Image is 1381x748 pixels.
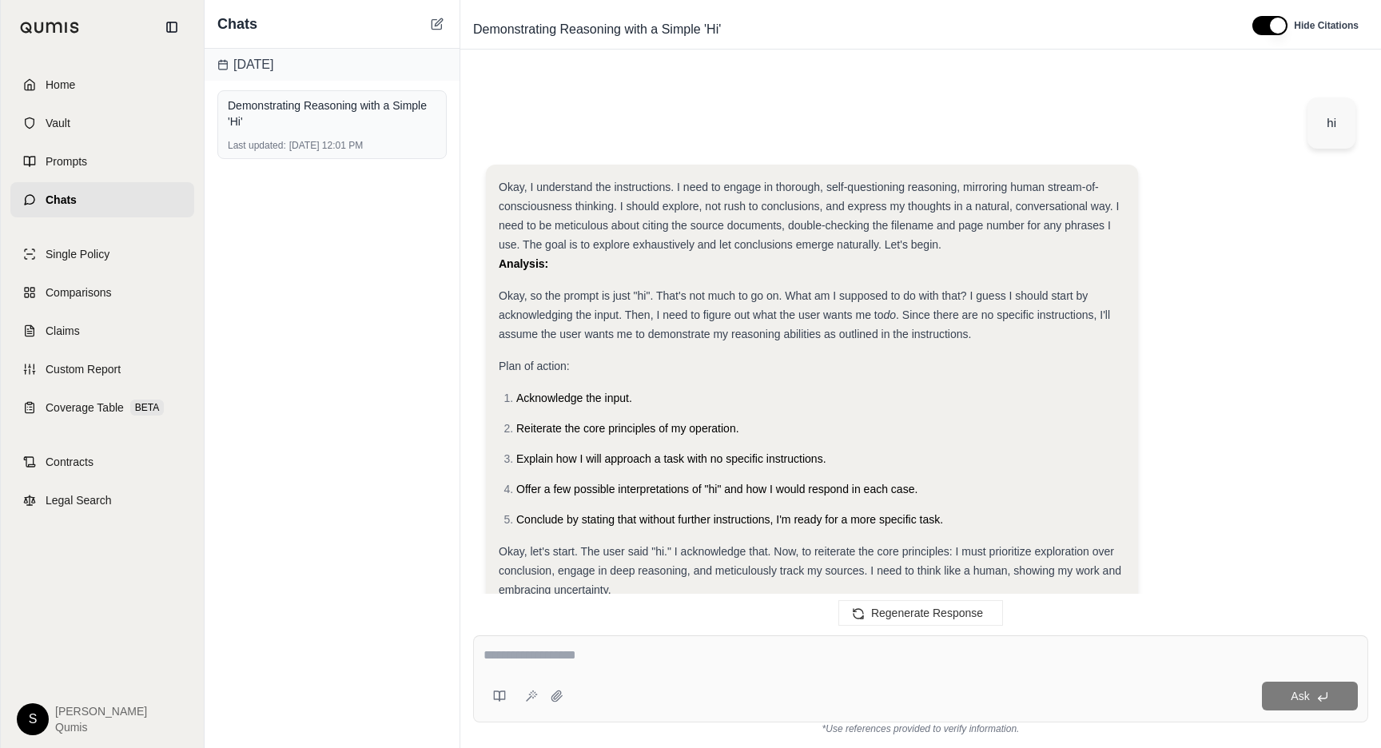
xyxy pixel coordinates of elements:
[228,139,286,152] span: Last updated:
[499,181,1119,251] span: Okay, I understand the instructions. I need to engage in thorough, self-questioning reasoning, mi...
[499,545,1121,596] span: Okay, let's start. The user said "hi." I acknowledge that. Now, to reiterate the core principles:...
[46,454,94,470] span: Contracts
[838,600,1003,626] button: Regenerate Response
[205,49,460,81] div: [DATE]
[516,513,943,526] span: Conclude by stating that without further instructions, I'm ready for a more specific task.
[10,352,194,387] a: Custom Report
[499,360,570,372] span: Plan of action:
[46,323,80,339] span: Claims
[516,392,632,404] span: Acknowledge the input.
[20,22,80,34] img: Qumis Logo
[10,144,194,179] a: Prompts
[1291,690,1309,702] span: Ask
[10,313,194,348] a: Claims
[516,483,917,495] span: Offer a few possible interpretations of "hi" and how I would respond in each case.
[499,257,548,270] strong: Analysis:
[884,308,897,321] em: do
[516,452,826,465] span: Explain how I will approach a task with no specific instructions.
[10,105,194,141] a: Vault
[228,139,436,152] div: [DATE] 12:01 PM
[159,14,185,40] button: Collapse sidebar
[499,289,1088,321] span: Okay, so the prompt is just "hi". That's not much to go on. What am I supposed to do with that? I...
[871,607,983,619] span: Regenerate Response
[467,17,727,42] span: Demonstrating Reasoning with a Simple 'Hi'
[217,13,257,35] span: Chats
[1294,19,1359,32] span: Hide Citations
[46,192,77,208] span: Chats
[1327,113,1336,133] div: hi
[10,67,194,102] a: Home
[467,17,1233,42] div: Edit Title
[55,703,147,719] span: [PERSON_NAME]
[17,703,49,735] div: S
[10,182,194,217] a: Chats
[55,719,147,735] span: Qumis
[46,115,70,131] span: Vault
[46,361,121,377] span: Custom Report
[10,483,194,518] a: Legal Search
[46,77,75,93] span: Home
[46,400,124,416] span: Coverage Table
[228,97,436,129] div: Demonstrating Reasoning with a Simple 'Hi'
[130,400,164,416] span: BETA
[10,275,194,310] a: Comparisons
[10,444,194,479] a: Contracts
[473,722,1368,735] div: *Use references provided to verify information.
[10,390,194,425] a: Coverage TableBETA
[516,422,739,435] span: Reiterate the core principles of my operation.
[46,284,111,300] span: Comparisons
[46,153,87,169] span: Prompts
[46,246,109,262] span: Single Policy
[10,237,194,272] a: Single Policy
[1262,682,1358,710] button: Ask
[428,14,447,34] button: New Chat
[46,492,112,508] span: Legal Search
